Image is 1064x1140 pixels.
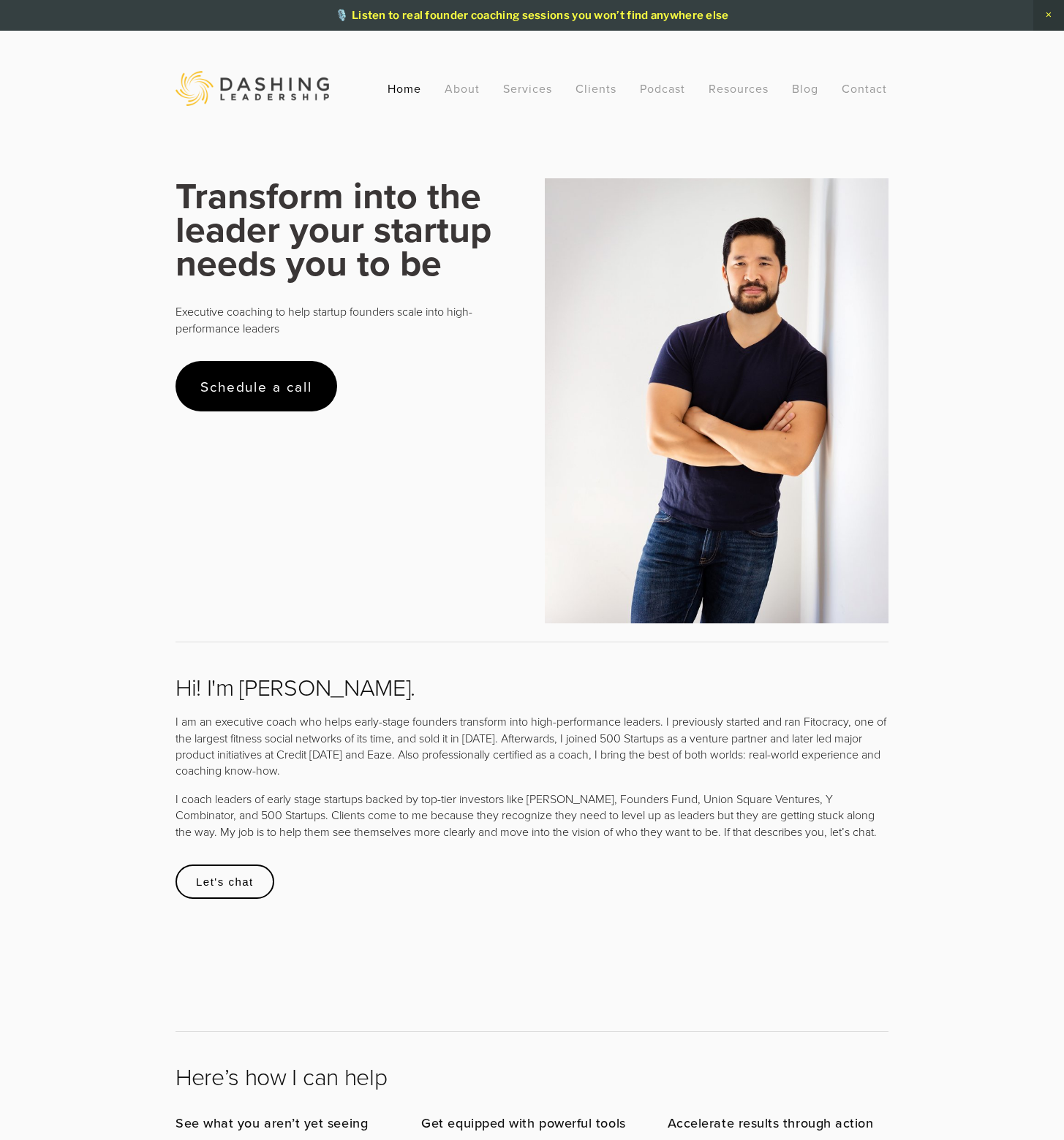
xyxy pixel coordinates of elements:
[176,864,274,899] a: Let's chat
[503,75,552,102] a: Services
[445,75,480,102] a: About
[842,75,887,102] a: Contact
[176,713,888,779] p: I am an executive coach who helps early-stage founders transform into high-performance leaders. I...
[640,75,685,102] a: Podcast
[176,1115,396,1131] h3: See what you aren’t yet seeing
[421,1115,642,1131] h3: Get equipped with powerful tools
[176,791,888,840] p: I coach leaders of early stage startups backed by top-tier investors like [PERSON_NAME], Founders...
[176,361,337,411] a: Schedule a call
[388,75,421,102] a: Home
[576,75,616,102] a: Clients
[709,80,769,96] a: Resources
[792,75,818,102] a: Blog
[668,1115,888,1131] h3: Accelerate results through action
[176,169,501,289] strong: Transform into the leader your startup needs you to be
[176,673,888,701] h2: Hi! I'm [PERSON_NAME].
[176,303,520,336] p: Executive coaching to help startup founders scale into high-performance leaders
[176,71,329,106] img: Dashing Leadership
[176,1063,888,1090] h2: Here’s how I can help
